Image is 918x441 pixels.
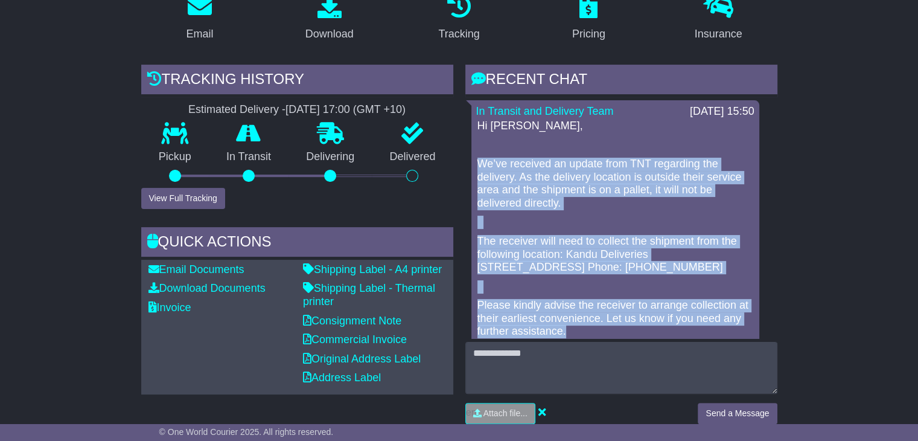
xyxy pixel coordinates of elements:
[572,26,605,42] div: Pricing
[476,105,614,117] a: In Transit and Delivery Team
[695,26,742,42] div: Insurance
[159,427,334,437] span: © One World Courier 2025. All rights reserved.
[148,263,244,275] a: Email Documents
[141,227,453,260] div: Quick Actions
[141,103,453,117] div: Estimated Delivery -
[438,26,479,42] div: Tracking
[186,26,213,42] div: Email
[303,282,435,307] a: Shipping Label - Thermal printer
[303,263,442,275] a: Shipping Label - A4 printer
[285,103,406,117] div: [DATE] 17:00 (GMT +10)
[477,299,753,338] p: Please kindly advise the receiver to arrange collection at their earliest convenience. Let us kno...
[288,150,372,164] p: Delivering
[305,26,354,42] div: Download
[465,65,777,97] div: RECENT CHAT
[303,315,401,327] a: Consignment Note
[148,282,266,294] a: Download Documents
[303,372,381,384] a: Address Label
[209,150,288,164] p: In Transit
[698,403,777,424] button: Send a Message
[141,188,225,209] button: View Full Tracking
[148,301,191,314] a: Invoice
[303,333,407,346] a: Commercial Invoice
[477,120,753,133] p: Hi [PERSON_NAME],
[303,353,421,365] a: Original Address Label
[372,150,453,164] p: Delivered
[141,65,453,97] div: Tracking history
[477,158,753,210] p: We’ve received an update from TNT regarding the delivery. As the delivery location is outside the...
[690,105,754,118] div: [DATE] 15:50
[477,235,753,274] p: The receiver will need to collect the shipment from the following location: Kandu Deliveries [STR...
[141,150,209,164] p: Pickup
